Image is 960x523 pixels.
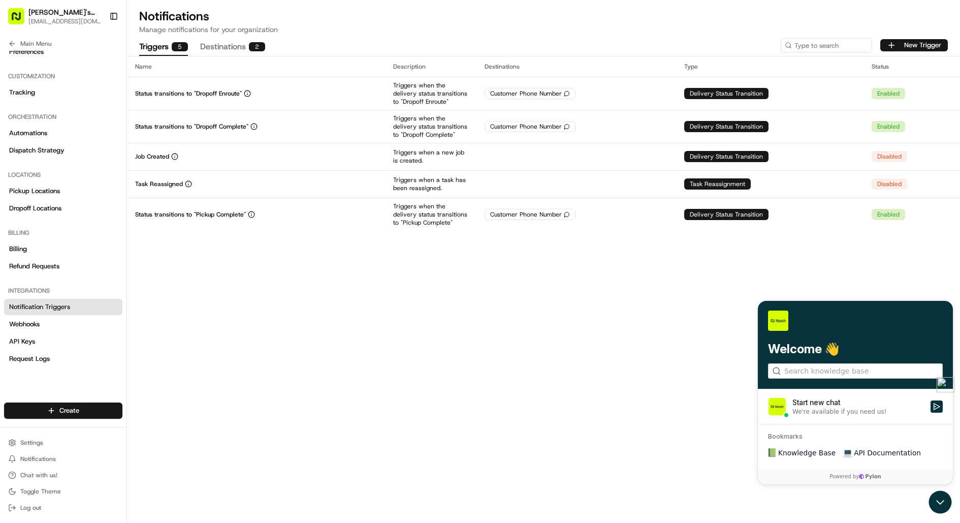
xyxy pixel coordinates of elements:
[393,81,468,106] p: Triggers when the delivery status transitions to "Dropoff Enroute"
[393,148,468,165] p: Triggers when a new job is created.
[139,39,188,56] button: Triggers
[9,88,35,97] span: Tracking
[135,180,183,188] p: Task Reassigned
[393,202,468,227] p: Triggers when the delivery status transitions to "Pickup Complete"
[781,38,872,52] input: Type to search
[4,258,122,274] a: Refund Requests
[20,487,61,496] span: Toggle Theme
[4,37,122,51] button: Main Menu
[4,452,122,466] button: Notifications
[9,337,35,346] span: API Keys
[20,504,41,512] span: Log out
[9,129,47,138] span: Automations
[200,39,265,56] button: Destinations
[4,4,105,28] button: [PERSON_NAME]'s Restaurant[EMAIL_ADDRESS][DOMAIN_NAME]
[872,121,905,132] div: Enabled
[4,283,122,299] div: Integrations
[393,63,468,71] div: Description
[684,88,769,99] div: Delivery Status Transition
[9,354,50,363] span: Request Logs
[59,406,79,415] span: Create
[684,121,769,132] div: Delivery Status Transition
[9,204,61,213] span: Dropoff Locations
[684,151,769,162] div: Delivery Status Transition
[4,125,122,141] a: Automations
[9,146,65,155] span: Dispatch Strategy
[172,42,188,51] div: 5
[872,88,905,99] div: Enabled
[872,178,907,190] div: Disabled
[4,241,122,257] a: Billing
[139,8,948,24] h1: Notifications
[4,109,122,125] div: Orchestration
[758,301,953,484] iframe: Customer support window
[139,24,948,35] p: Manage notifications for your organization
[20,439,43,447] span: Settings
[135,63,377,71] div: Name
[684,209,769,220] div: Delivery Status Transition
[28,7,101,17] button: [PERSON_NAME]'s Restaurant
[9,302,70,312] span: Notification Triggers
[4,436,122,450] button: Settings
[20,40,51,48] span: Main Menu
[4,68,122,84] div: Customization
[872,209,905,220] div: Enabled
[9,262,59,271] span: Refund Requests
[4,403,122,419] button: Create
[4,351,122,367] a: Request Logs
[135,152,169,161] p: Job Created
[684,178,751,190] div: Task Reassignment
[20,471,57,479] span: Chat with us!
[4,333,122,350] a: API Keys
[4,200,122,217] a: Dropoff Locations
[485,63,668,71] div: Destinations
[4,142,122,159] a: Dispatch Strategy
[872,151,907,162] div: Disabled
[872,63,952,71] div: Status
[937,377,954,392] img: logoController.png
[4,484,122,499] button: Toggle Theme
[9,244,27,254] span: Billing
[20,455,56,463] span: Notifications
[28,17,101,25] button: [EMAIL_ADDRESS][DOMAIN_NAME]
[135,122,248,131] p: Status transitions to "Dropoff Complete"
[4,468,122,482] button: Chat with us!
[485,88,575,99] div: Customer Phone Number
[485,209,575,220] div: Customer Phone Number
[4,84,122,101] a: Tracking
[393,176,468,192] p: Triggers when a task has been reassigned.
[4,167,122,183] div: Locations
[135,210,246,219] p: Status transitions to "Pickup Complete"
[393,114,468,139] p: Triggers when the delivery status transitions to "Dropoff Complete"
[4,183,122,199] a: Pickup Locations
[9,47,44,56] span: Preferences
[4,44,122,60] a: Preferences
[9,320,40,329] span: Webhooks
[880,39,948,51] button: New Trigger
[4,299,122,315] a: Notification Triggers
[4,316,122,332] a: Webhooks
[927,489,955,517] iframe: Open customer support
[135,89,242,98] p: Status transitions to "Dropoff Enroute"
[4,501,122,515] button: Log out
[9,187,60,196] span: Pickup Locations
[485,121,575,132] div: Customer Phone Number
[4,225,122,241] div: Billing
[249,42,265,51] div: 2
